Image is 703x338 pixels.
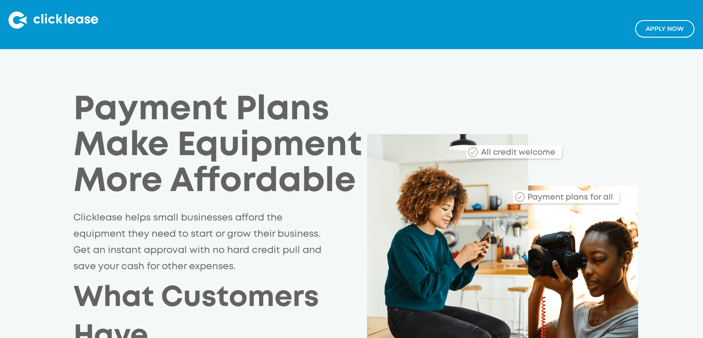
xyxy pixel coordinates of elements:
img: Clicklease logo [9,12,98,29]
img: Checkmark_callout [468,147,478,156]
a: Apply NOw [635,20,694,38]
img: Checkmark_callout [515,192,525,202]
p: Clicklease helps small businesses afford the equipment they need to start or grow their business.... [73,210,324,275]
div: Payment plans for all [524,187,613,203]
h1: Payment Plans Make Equipment More Affordable [73,92,367,200]
div: All credit welcome [447,141,562,158]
